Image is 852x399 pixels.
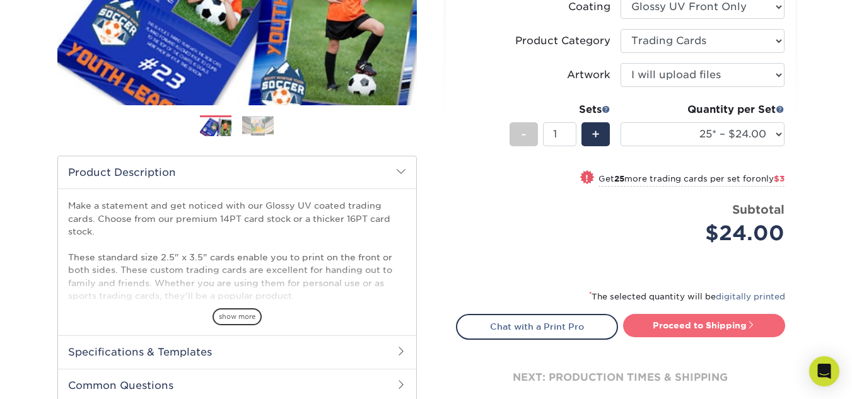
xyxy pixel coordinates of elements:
[521,125,527,144] span: -
[716,292,785,301] a: digitally printed
[614,174,624,183] strong: 25
[58,156,416,188] h2: Product Description
[732,202,785,216] strong: Subtotal
[621,102,785,117] div: Quantity per Set
[200,116,231,138] img: Trading Cards 01
[598,174,785,187] small: Get more trading cards per set for
[589,292,785,301] small: The selected quantity will be
[774,174,785,183] span: $3
[756,174,785,183] span: only
[567,67,610,83] div: Artwork
[623,314,785,337] a: Proceed to Shipping
[515,33,610,49] div: Product Category
[58,335,416,368] h2: Specifications & Templates
[510,102,610,117] div: Sets
[456,314,618,339] a: Chat with a Print Pro
[242,116,274,136] img: Trading Cards 02
[630,218,785,248] div: $24.00
[592,125,600,144] span: +
[585,171,588,185] span: !
[213,308,262,325] span: show more
[68,199,406,354] p: Make a statement and get noticed with our Glossy UV coated trading cards. Choose from our premium...
[809,356,839,386] div: Open Intercom Messenger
